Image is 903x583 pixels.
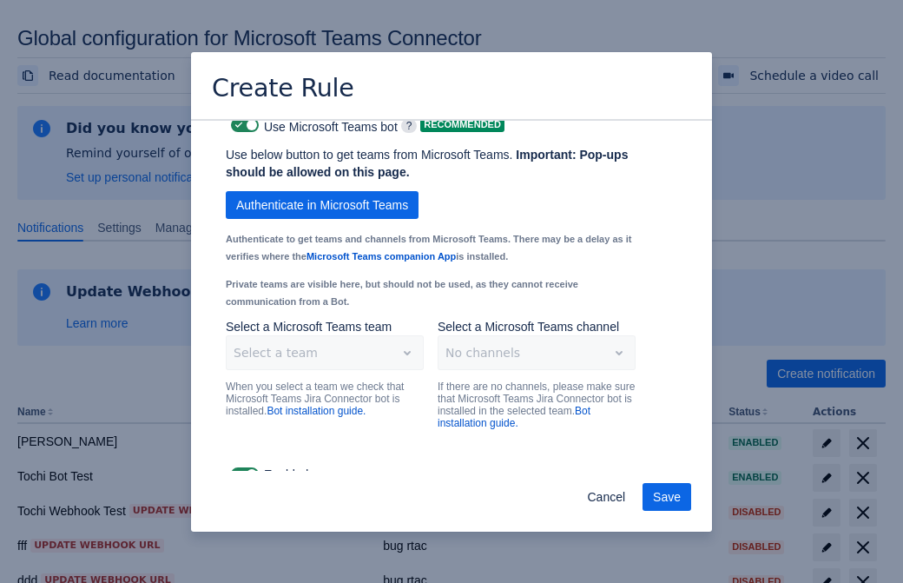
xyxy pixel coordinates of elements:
[226,462,677,487] div: Enabled
[226,113,398,137] div: Use Microsoft Teams bot
[306,251,456,262] a: Microsoft Teams companion App
[587,483,625,511] span: Cancel
[226,234,631,262] small: Authenticate to get teams and channels from Microsoft Teams. There may be a delay as it verifies ...
[267,405,366,417] a: Bot installation guide.
[226,279,578,307] small: Private teams are visible here, but should not be used, as they cannot receive communication from...
[438,318,636,335] p: Select a Microsoft Teams channel
[420,120,504,129] span: Recommended
[212,73,354,107] h3: Create Rule
[438,381,636,429] p: If there are no channels, please make sure that Microsoft Teams Jira Connector bot is installed i...
[226,381,424,417] p: When you select a team we check that Microsoft Teams Jira Connector bot is installed.
[577,483,636,511] button: Cancel
[226,146,636,181] p: Use below button to get teams from Microsoft Teams.
[191,119,712,471] div: Scrollable content
[236,191,408,219] span: Authenticate in Microsoft Teams
[226,318,424,335] p: Select a Microsoft Teams team
[653,483,681,511] span: Save
[438,405,590,429] a: Bot installation guide.
[401,119,418,133] span: ?
[226,191,419,219] button: Authenticate in Microsoft Teams
[643,483,691,511] button: Save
